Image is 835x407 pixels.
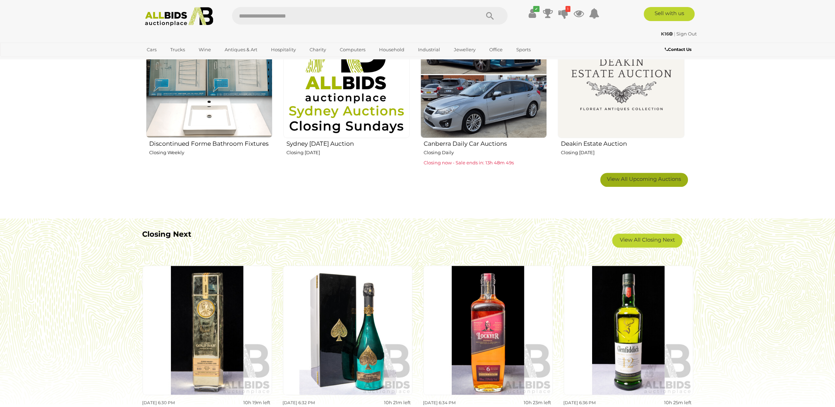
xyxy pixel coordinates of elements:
[472,7,508,25] button: Search
[142,230,191,238] b: Closing Next
[146,11,272,167] a: Discontinued Forme Bathroom Fixtures Closing Weekly
[661,31,674,37] a: K16
[564,265,693,395] img: Glenfiddich Single Malt Scotch Whiskey
[420,11,547,138] img: Canberra Daily Car Auctions
[644,7,695,21] a: Sell with us
[424,139,547,147] h2: Canberra Daily Car Auctions
[286,139,410,147] h2: Sydney [DATE] Auction
[565,6,570,12] i: 1
[449,44,480,55] a: Jewellery
[561,149,684,157] p: Closing [DATE]
[149,139,272,147] h2: Discontinued Forme Bathroom Fixtures
[420,11,547,167] a: Canberra Daily Car Auctions Closing Daily Closing now - Sale ends in: 13h 48m 49s
[676,31,697,37] a: Sign Out
[142,55,201,67] a: [GEOGRAPHIC_DATA]
[423,399,485,407] div: [DATE] 6:34 PM
[375,44,409,55] a: Household
[142,399,205,407] div: [DATE] 6:30 PM
[149,149,272,157] p: Closing Weekly
[512,44,535,55] a: Sports
[141,7,217,26] img: Allbids.com.au
[283,11,410,138] img: Sydney Sunday Auction
[283,11,410,167] a: Sydney [DATE] Auction Closing [DATE]
[194,44,216,55] a: Wine
[335,44,370,55] a: Computers
[283,265,412,395] img: 2014 Armand De Brignac Ace of Spades Champagne, 'Limited Green Edition' Masters Bottle in Present...
[664,46,693,53] a: Contact Us
[384,400,411,405] strong: 10h 21m left
[166,44,190,55] a: Trucks
[558,11,684,138] img: Deakin Estate Auction
[424,160,514,165] span: Closing now - Sale ends in: 13h 48m 49s
[266,44,300,55] a: Hospitality
[563,399,626,407] div: [DATE] 6:36 PM
[527,7,538,20] a: ✔
[612,234,682,248] a: View All Closing Next
[533,6,539,12] i: ✔
[146,11,272,138] img: Discontinued Forme Bathroom Fixtures
[283,399,345,407] div: [DATE] 6:32 PM
[607,176,681,182] span: View All Upcoming Auctions
[674,31,675,37] span: |
[557,11,684,167] a: Deakin Estate Auction Closing [DATE]
[561,139,684,147] h2: Deakin Estate Auction
[600,173,688,187] a: View All Upcoming Auctions
[664,47,691,52] b: Contact Us
[142,44,161,55] a: Cars
[423,265,553,395] img: Bundaberg Darren Lockyer Limited Edition Rum
[524,400,551,405] strong: 10h 23m left
[424,149,547,157] p: Closing Daily
[413,44,445,55] a: Industrial
[220,44,262,55] a: Antiques & Art
[143,265,272,395] img: Gold Bar Premium Blend California Whiskey
[485,44,507,55] a: Office
[286,149,410,157] p: Closing [DATE]
[661,31,673,37] strong: K16
[664,400,691,405] strong: 10h 25m left
[243,400,270,405] strong: 10h 19m left
[558,7,569,20] a: 1
[305,44,331,55] a: Charity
